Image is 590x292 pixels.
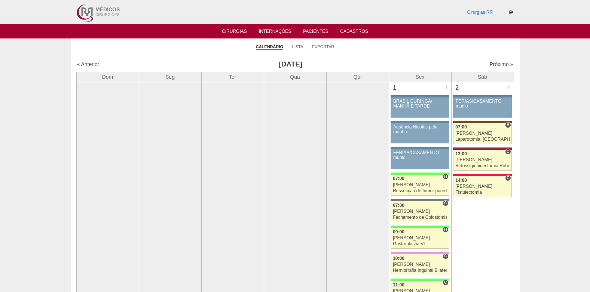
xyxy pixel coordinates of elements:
[391,228,449,249] a: H 09:00 [PERSON_NAME] Gastroplastia VL
[455,164,510,168] div: Retossigmoidectomia Robótica
[443,280,448,286] span: Consultório
[292,44,303,49] a: Lista
[455,151,467,156] span: 13:00
[393,99,447,109] div: BRASIL CURINGA/ MANHÃ E TARDE
[451,72,514,82] th: Sáb
[340,29,368,36] a: Cadastros
[139,72,201,82] th: Seg
[393,209,447,214] div: [PERSON_NAME]
[453,176,511,197] a: C 14:00 [PERSON_NAME] Fistulectomia
[455,158,510,162] div: [PERSON_NAME]
[505,149,511,155] span: Consultório
[393,268,447,273] div: Herniorrafia Inguinal Bilateral
[391,254,449,275] a: C 10:00 [PERSON_NAME] Herniorrafia Inguinal Bilateral
[453,147,511,150] div: Key: Sírio Libanês
[453,174,511,176] div: Key: Assunção
[453,97,511,118] a: FÉRIAS/CASAMENTO murilo
[393,236,447,240] div: [PERSON_NAME]
[264,72,326,82] th: Qua
[453,150,511,171] a: C 13:00 [PERSON_NAME] Retossigmoidectomia Robótica
[443,253,448,259] span: Consultório
[76,72,139,82] th: Dom
[509,10,513,15] i: Sair
[181,59,400,70] h3: [DATE]
[505,175,511,181] span: Consultório
[391,121,449,123] div: Key: Aviso
[391,149,449,169] a: FÉRIAS/CASAMENTO murilo
[393,150,447,160] div: FÉRIAS/CASAMENTO murilo
[453,123,511,144] a: H 07:00 [PERSON_NAME] Laparotomia, [GEOGRAPHIC_DATA], Drenagem, Bridas
[312,44,334,49] a: Exportar
[393,229,404,234] span: 09:00
[391,252,449,254] div: Key: Albert Einstein
[391,226,449,228] div: Key: Brasil
[201,72,264,82] th: Ter
[455,184,510,189] div: [PERSON_NAME]
[505,122,511,128] span: Hospital
[455,137,510,142] div: Laparotomia, [GEOGRAPHIC_DATA], Drenagem, Bridas
[391,173,449,175] div: Key: Brasil
[393,189,447,193] div: Ressecção de tumor parede abdominal pélvica
[391,279,449,281] div: Key: Brasil
[391,201,449,222] a: C 07:00 [PERSON_NAME] Fechamento de Colostomia ou Enterostomia
[391,97,449,118] a: BRASIL CURINGA/ MANHÃ E TARDE
[452,82,463,93] div: 2
[391,199,449,201] div: Key: Santa Catarina
[259,29,291,36] a: Internações
[303,29,328,36] a: Pacientes
[393,203,404,208] span: 07:00
[393,282,404,288] span: 11:00
[222,29,247,35] a: Cirurgias
[389,82,401,93] div: 1
[391,175,449,196] a: H 07:00 [PERSON_NAME] Ressecção de tumor parede abdominal pélvica
[453,95,511,97] div: Key: Aviso
[393,215,447,220] div: Fechamento de Colostomia ou Enterostomia
[455,190,510,195] div: Fistulectomia
[489,61,513,67] a: Próximo »
[391,123,449,143] a: Ausência Nicolas pela manhã
[455,178,467,183] span: 14:00
[393,125,447,134] div: Ausência Nicolas pela manhã
[256,44,283,50] a: Calendário
[393,176,404,181] span: 07:00
[455,131,510,136] div: [PERSON_NAME]
[443,200,448,206] span: Consultório
[467,10,493,15] a: Cirurgias RR
[389,72,451,82] th: Sex
[391,147,449,149] div: Key: Aviso
[391,95,449,97] div: Key: Aviso
[443,227,448,233] span: Hospital
[77,61,100,67] a: « Anterior
[393,183,447,187] div: [PERSON_NAME]
[393,262,447,267] div: [PERSON_NAME]
[443,82,450,92] div: +
[443,174,448,180] span: Hospital
[453,121,511,123] div: Key: Santa Joana
[455,124,467,130] span: 07:00
[393,256,404,261] span: 10:00
[456,99,509,109] div: FÉRIAS/CASAMENTO murilo
[326,72,389,82] th: Qui
[506,82,512,92] div: +
[393,242,447,246] div: Gastroplastia VL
